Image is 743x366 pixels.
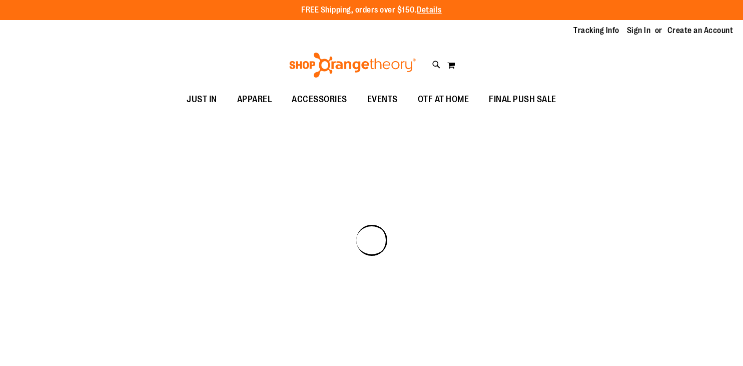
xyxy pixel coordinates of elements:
[288,53,417,78] img: Shop Orangetheory
[367,88,398,111] span: EVENTS
[177,88,227,111] a: JUST IN
[282,88,357,111] a: ACCESSORIES
[357,88,408,111] a: EVENTS
[418,88,469,111] span: OTF AT HOME
[292,88,347,111] span: ACCESSORIES
[408,88,479,111] a: OTF AT HOME
[489,88,556,111] span: FINAL PUSH SALE
[627,25,651,36] a: Sign In
[227,88,282,111] a: APPAREL
[187,88,217,111] span: JUST IN
[301,5,442,16] p: FREE Shipping, orders over $150.
[667,25,733,36] a: Create an Account
[479,88,566,111] a: FINAL PUSH SALE
[417,6,442,15] a: Details
[237,88,272,111] span: APPAREL
[573,25,619,36] a: Tracking Info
